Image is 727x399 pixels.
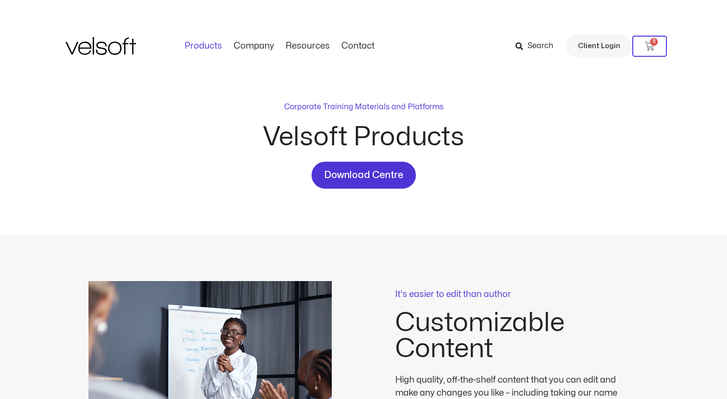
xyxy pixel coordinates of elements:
[336,41,380,51] a: ContactMenu Toggle
[578,40,620,52] span: Client Login
[324,167,403,183] span: Download Centre
[566,35,632,58] a: Client Login
[395,310,639,362] h2: Customizable Content
[395,290,639,299] p: It's easier to edit than author
[632,36,667,57] a: 6
[650,38,658,46] span: 6
[179,41,228,51] a: ProductsMenu Toggle
[284,101,443,113] p: Corporate Training Materials and Platforms
[228,41,280,51] a: CompanyMenu Toggle
[280,41,336,51] a: ResourcesMenu Toggle
[190,124,537,150] h2: Velsoft Products
[515,38,560,54] a: Search
[65,37,136,55] img: Velsoft Training Materials
[179,41,380,51] nav: Menu
[527,40,553,52] span: Search
[312,162,416,189] a: Download Centre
